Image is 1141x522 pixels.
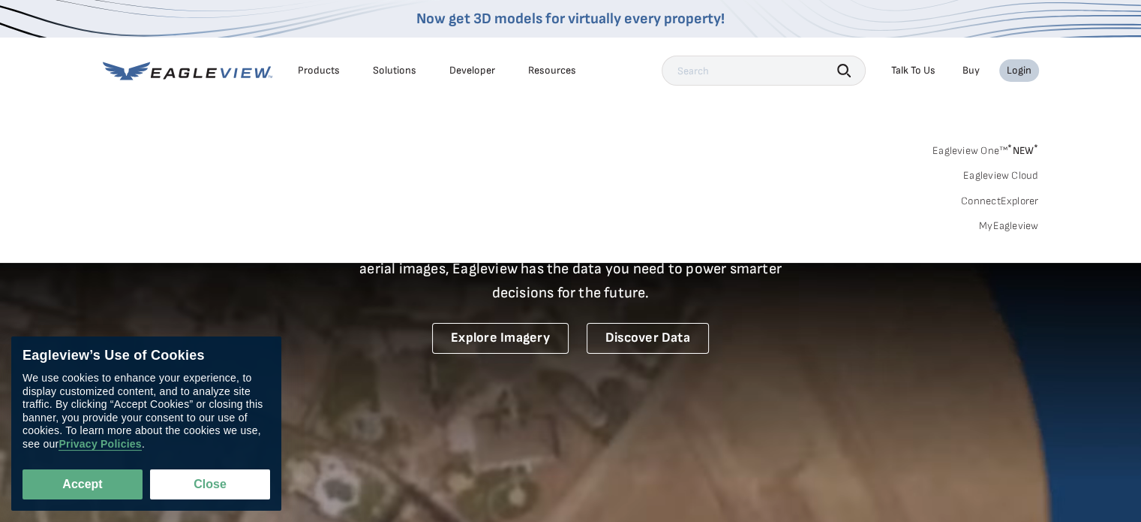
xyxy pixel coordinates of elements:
[962,64,980,77] a: Buy
[298,64,340,77] div: Products
[1007,144,1038,157] span: NEW
[963,169,1039,183] a: Eagleview Cloud
[432,323,569,354] a: Explore Imagery
[416,10,725,28] a: Now get 3D models for virtually every property!
[341,233,800,305] p: A new era starts here. Built on more than 3.5 billion high-resolution aerial images, Eagleview ha...
[23,469,143,499] button: Accept
[528,64,576,77] div: Resources
[1007,64,1031,77] div: Login
[150,469,270,499] button: Close
[961,195,1039,208] a: ConnectExplorer
[587,323,709,354] a: Discover Data
[932,140,1039,157] a: Eagleview One™*NEW*
[891,64,935,77] div: Talk To Us
[59,438,141,451] a: Privacy Policies
[373,64,416,77] div: Solutions
[449,64,495,77] a: Developer
[23,372,270,451] div: We use cookies to enhance your experience, to display customized content, and to analyze site tra...
[23,348,270,364] div: Eagleview’s Use of Cookies
[979,219,1039,233] a: MyEagleview
[662,56,866,86] input: Search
